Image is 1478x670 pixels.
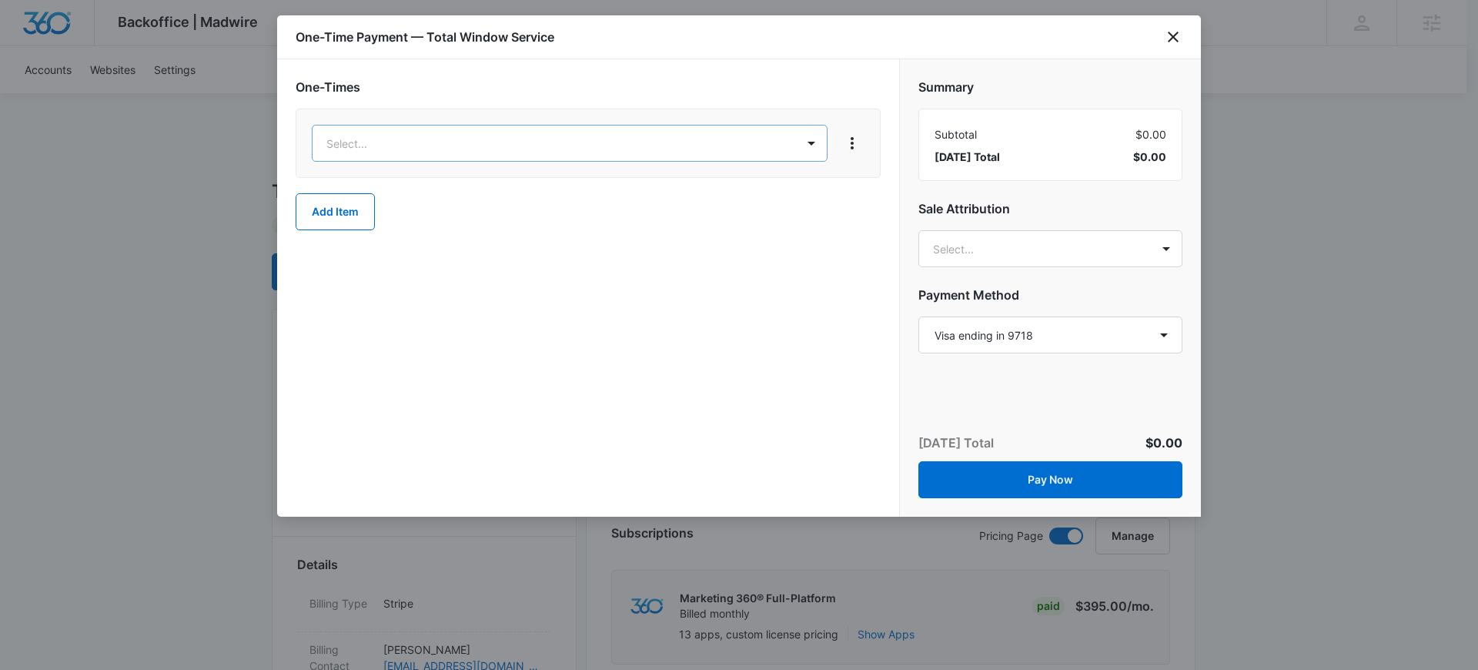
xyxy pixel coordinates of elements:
h2: Payment Method [918,286,1182,304]
button: Pay Now [918,461,1182,498]
span: $0.00 [1145,435,1182,451]
p: [DATE] Total [918,434,994,452]
h2: Sale Attribution [918,199,1182,218]
span: [DATE] Total [935,149,1000,165]
div: $0.00 [935,126,1166,142]
span: $0.00 [1133,149,1166,165]
h1: One-Time Payment — Total Window Service [296,28,554,46]
h2: Summary [918,78,1182,96]
button: close [1164,28,1182,46]
button: View More [840,131,864,156]
h2: One-Times [296,78,881,96]
button: Add Item [296,193,375,230]
span: Subtotal [935,126,977,142]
